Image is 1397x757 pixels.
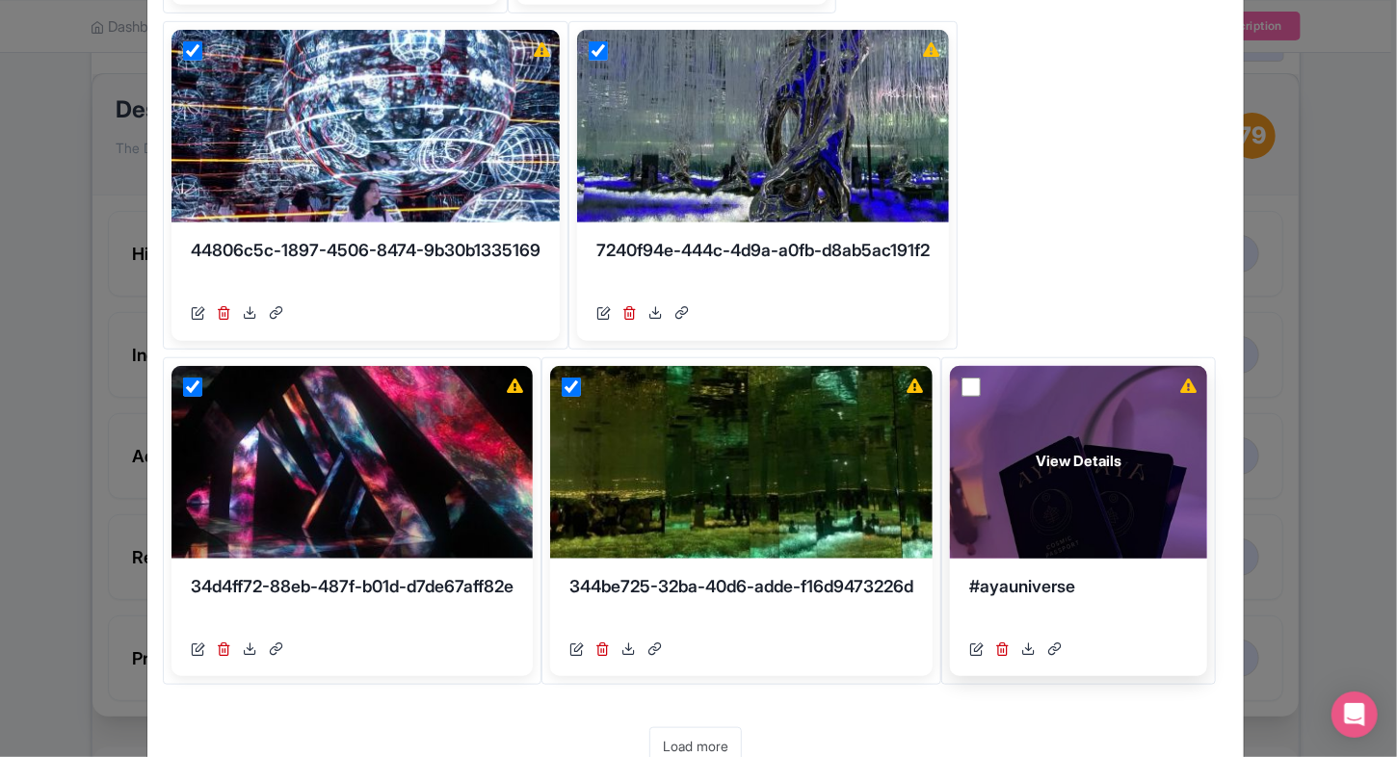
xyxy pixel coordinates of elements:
div: 7240f94e-444c-4d9a-a0fb-d8ab5ac191f2 [596,238,930,296]
span: View Details [1036,451,1121,473]
a: View Details [950,366,1207,559]
div: Open Intercom Messenger [1331,692,1378,738]
div: #ayauniverse [969,574,1188,632]
div: 44806c5c-1897-4506-8474-9b30b1335169 [191,238,540,296]
div: 344be725-32ba-40d6-adde-f16d9473226d [569,574,913,632]
div: 34d4ff72-88eb-487f-b01d-d7de67aff82e [191,574,514,632]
